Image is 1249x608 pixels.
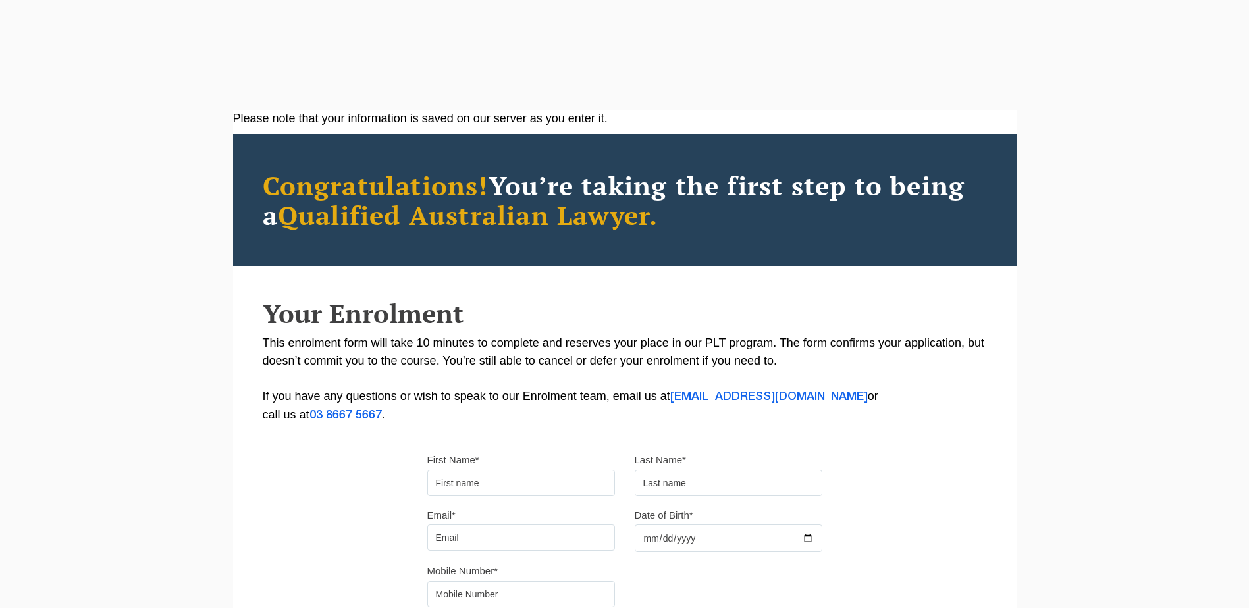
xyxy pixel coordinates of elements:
label: Mobile Number* [427,565,498,578]
label: First Name* [427,453,479,467]
input: Email [427,524,615,551]
p: This enrolment form will take 10 minutes to complete and reserves your place in our PLT program. ... [263,334,987,424]
h2: Your Enrolment [263,299,987,328]
input: Last name [635,470,822,496]
label: Date of Birth* [635,509,693,522]
span: Qualified Australian Lawyer. [278,197,658,232]
input: Mobile Number [427,581,615,607]
input: First name [427,470,615,496]
label: Last Name* [635,453,686,467]
label: Email* [427,509,456,522]
a: [EMAIL_ADDRESS][DOMAIN_NAME] [670,392,868,402]
div: Please note that your information is saved on our server as you enter it. [233,110,1017,128]
a: 03 8667 5667 [309,410,382,420]
span: Congratulations! [263,168,489,203]
h2: You’re taking the first step to being a [263,170,987,230]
